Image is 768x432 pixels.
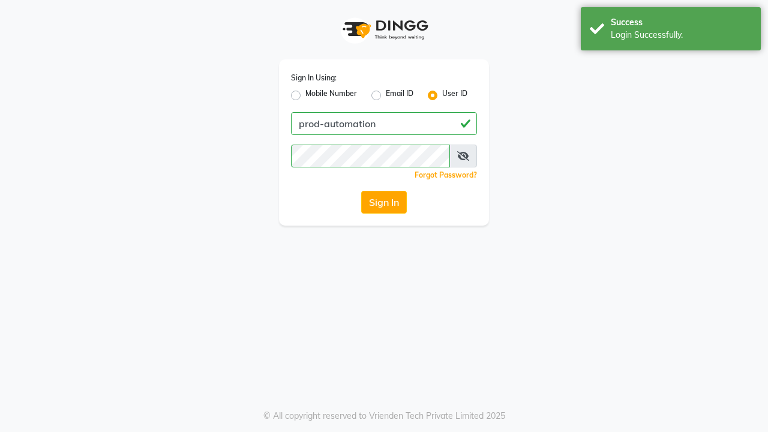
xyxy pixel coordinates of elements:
[361,191,407,214] button: Sign In
[336,12,432,47] img: logo1.svg
[611,29,752,41] div: Login Successfully.
[305,88,357,103] label: Mobile Number
[386,88,413,103] label: Email ID
[442,88,467,103] label: User ID
[291,112,477,135] input: Username
[291,145,450,167] input: Username
[415,170,477,179] a: Forgot Password?
[291,73,337,83] label: Sign In Using:
[611,16,752,29] div: Success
